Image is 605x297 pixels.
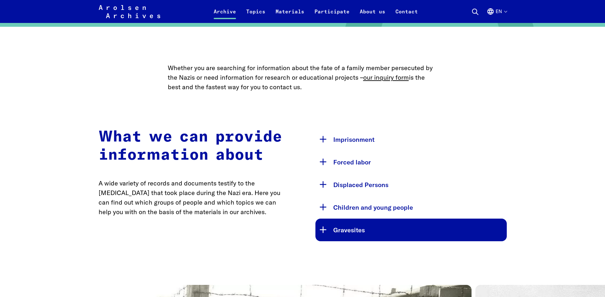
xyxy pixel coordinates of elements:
[315,128,507,151] button: Imprisonment
[99,129,282,163] strong: What we can provide information about
[241,8,270,23] a: Topics
[315,219,507,241] button: Gravesites
[487,8,507,23] button: English, language selection
[309,8,355,23] a: Participate
[270,8,309,23] a: Materials
[315,196,507,219] button: Children and young people
[390,8,423,23] a: Contact
[363,73,409,81] a: our inquiry form
[315,173,507,196] button: Displaced Persons
[99,178,290,217] p: A wide variety of records and documents testify to the [MEDICAL_DATA] that took place during the ...
[209,8,241,23] a: Archive
[315,151,507,173] button: Forced labor
[168,63,438,92] p: Whether you are searching for information about the fate of a family member persecuted by the Naz...
[355,8,390,23] a: About us
[209,4,423,19] nav: Primary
